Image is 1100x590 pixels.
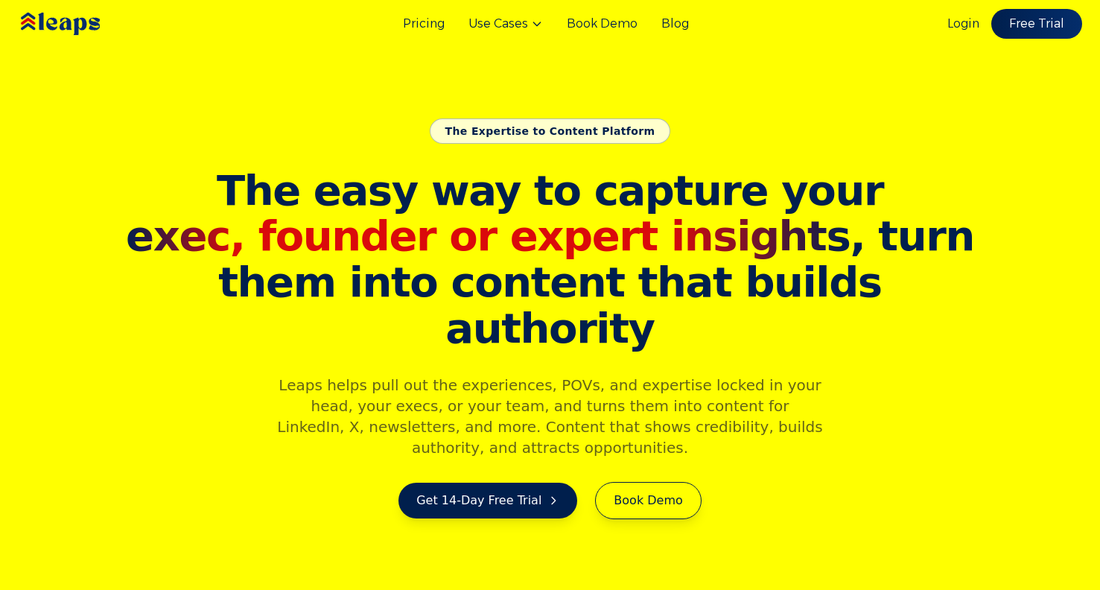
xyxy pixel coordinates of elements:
[121,259,979,351] span: them into content that builds authority
[121,213,979,259] span: , turn
[403,15,445,33] a: Pricing
[126,212,850,260] span: exec, founder or expert insights
[991,9,1082,39] a: Free Trial
[217,166,883,215] span: The easy way to capture your
[398,483,577,518] a: Get 14-Day Free Trial
[947,15,979,33] a: Login
[18,2,144,45] img: Leaps Logo
[430,118,671,144] div: The Expertise to Content Platform
[468,15,543,33] button: Use Cases
[595,482,701,519] a: Book Demo
[264,375,836,458] p: Leaps helps pull out the experiences, POVs, and expertise locked in your head, your execs, or you...
[661,15,689,33] a: Blog
[567,15,638,33] a: Book Demo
